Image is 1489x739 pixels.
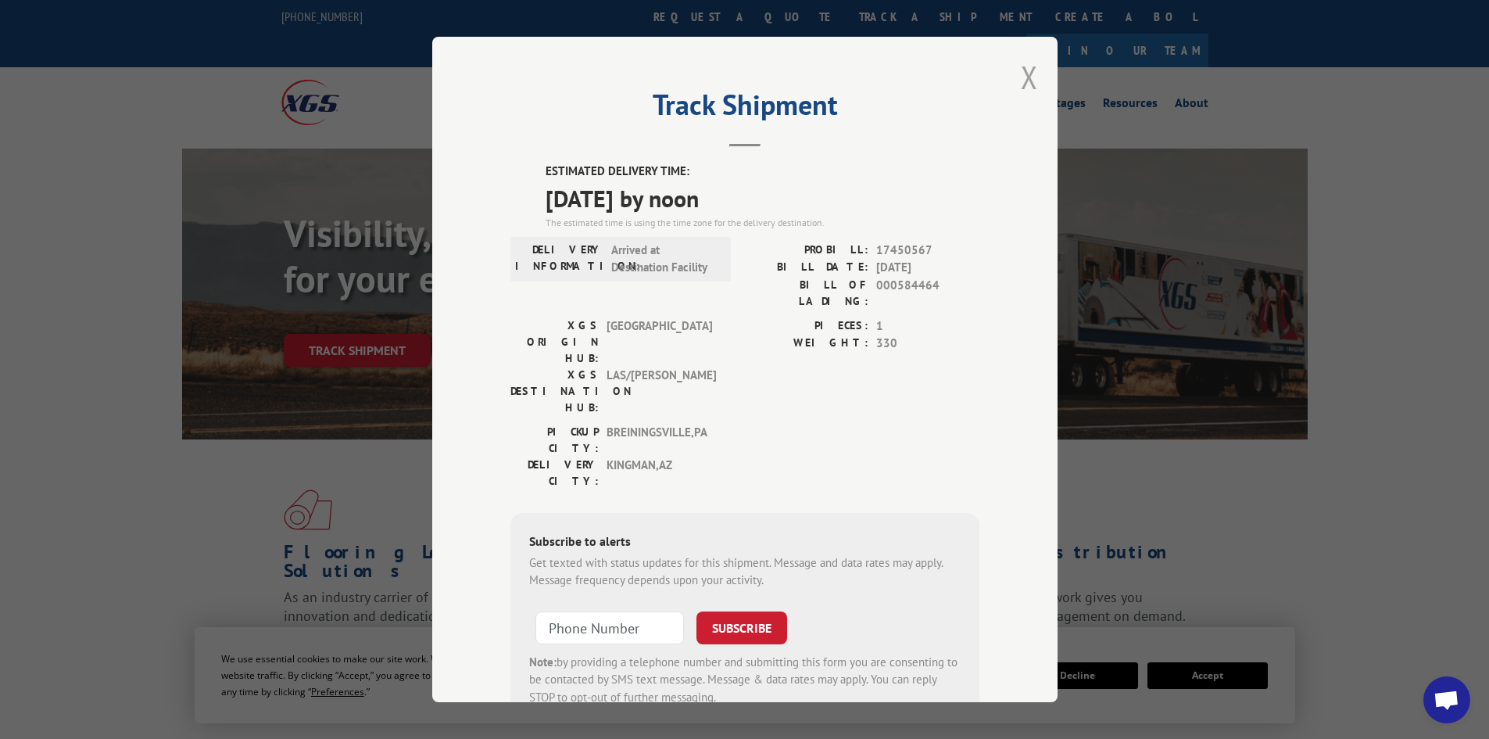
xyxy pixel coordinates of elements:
label: DELIVERY INFORMATION: [515,242,603,277]
div: Open chat [1423,676,1470,723]
button: Close modal [1021,56,1038,98]
h2: Track Shipment [510,94,979,124]
span: [GEOGRAPHIC_DATA] [607,317,712,367]
span: LAS/[PERSON_NAME] [607,367,712,416]
label: XGS DESTINATION HUB: [510,367,599,416]
label: XGS ORIGIN HUB: [510,317,599,367]
span: 1 [876,317,979,335]
label: PIECES: [745,317,868,335]
input: Phone Number [535,612,684,644]
span: BREININGSVILLE , PA [607,424,712,457]
button: SUBSCRIBE [696,612,787,644]
div: The estimated time is using the time zone for the delivery destination. [546,216,979,230]
label: DELIVERY CITY: [510,457,599,490]
label: BILL OF LADING: [745,277,868,310]
span: KINGMAN , AZ [607,457,712,490]
div: Subscribe to alerts [529,532,961,554]
span: 330 [876,335,979,353]
div: by providing a telephone number and submitting this form you are consenting to be contacted by SM... [529,654,961,707]
span: [DATE] by noon [546,181,979,216]
strong: Note: [529,655,557,669]
span: 000584464 [876,277,979,310]
label: PICKUP CITY: [510,424,599,457]
label: BILL DATE: [745,259,868,277]
span: Arrived at Destination Facility [611,242,717,277]
div: Get texted with status updates for this shipment. Message and data rates may apply. Message frequ... [529,554,961,590]
label: ESTIMATED DELIVERY TIME: [546,163,979,181]
span: [DATE] [876,259,979,277]
label: PROBILL: [745,242,868,260]
label: WEIGHT: [745,335,868,353]
span: 17450567 [876,242,979,260]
